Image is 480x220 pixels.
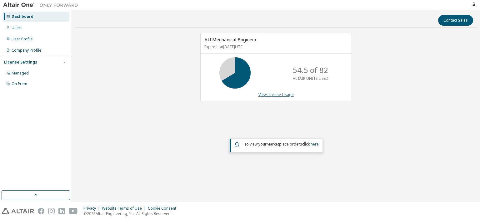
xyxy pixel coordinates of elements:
div: Dashboard [12,14,33,19]
button: Contact Sales [438,15,473,26]
p: 54.5 of 82 [293,65,328,75]
img: linkedin.svg [58,208,65,214]
div: Company Profile [12,48,41,53]
img: Altair One [3,2,81,8]
div: Users [12,25,22,30]
p: © 2025 Altair Engineering, Inc. All Rights Reserved. [83,211,180,216]
div: License Settings [4,60,37,65]
img: altair_logo.svg [2,208,34,214]
div: User Profile [12,37,33,42]
div: On Prem [12,81,27,86]
a: View License Usage [258,92,294,97]
p: ALTAIR UNITS USED [293,76,328,81]
p: Expires on [DATE] UTC [204,44,346,49]
em: Marketplace orders [267,141,302,147]
span: To view your click [244,141,319,147]
img: facebook.svg [38,208,44,214]
div: Managed [12,71,29,76]
img: youtube.svg [69,208,78,214]
div: Cookie Consent [148,206,180,211]
img: instagram.svg [48,208,55,214]
div: Privacy [83,206,102,211]
span: AU Mechanical Engineer [204,36,257,43]
div: Website Terms of Use [102,206,148,211]
a: here [311,141,319,147]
